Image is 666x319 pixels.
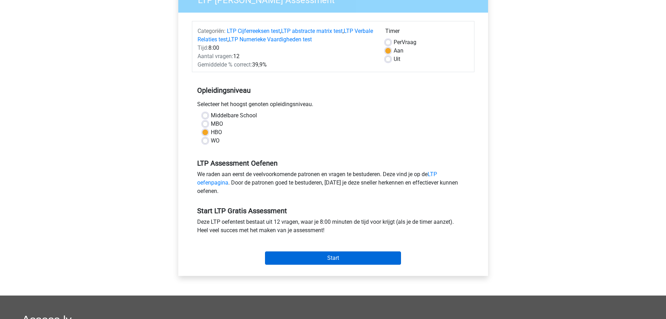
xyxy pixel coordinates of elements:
label: Uit [394,55,400,63]
h5: Start LTP Gratis Assessment [197,207,469,215]
span: Per [394,39,402,46]
div: , , , [192,27,380,44]
h5: LTP Assessment Oefenen [197,159,469,167]
div: Selecteer het hoogst genoten opleidingsniveau. [192,100,474,111]
a: LTP Cijferreeksen test [227,28,280,34]
a: LTP abstracte matrix test [281,28,343,34]
label: WO [211,137,220,145]
label: Vraag [394,38,416,47]
div: Deze LTP oefentest bestaat uit 12 vragen, waar je 8:00 minuten de tijd voor krijgt (als je de tim... [192,218,474,237]
div: 12 [192,52,380,61]
div: Timer [385,27,469,38]
label: MBO [211,120,223,128]
div: 8:00 [192,44,380,52]
div: 39,9% [192,61,380,69]
label: Aan [394,47,403,55]
a: LTP Numerieke Vaardigheden test [229,36,312,43]
input: Start [265,251,401,265]
span: Categoriën: [198,28,225,34]
div: We raden aan eerst de veelvoorkomende patronen en vragen te bestuderen. Deze vind je op de . Door... [192,170,474,198]
label: Middelbare School [211,111,257,120]
span: Aantal vragen: [198,53,233,60]
span: Tijd: [198,44,208,51]
span: Gemiddelde % correct: [198,61,252,68]
h5: Opleidingsniveau [197,83,469,97]
label: HBO [211,128,222,137]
